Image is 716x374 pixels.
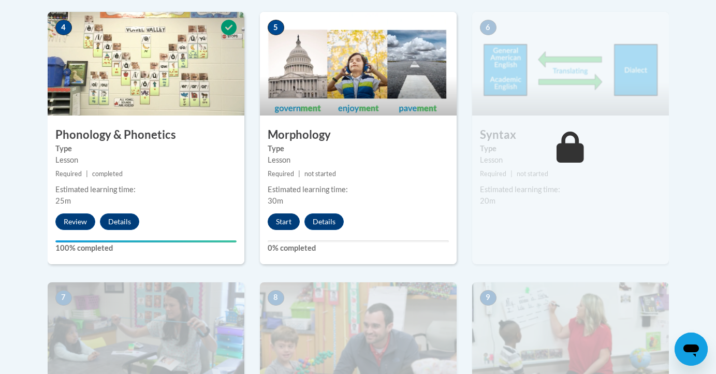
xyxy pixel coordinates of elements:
label: Type [480,143,661,154]
div: Estimated learning time: [55,184,237,195]
span: Required [55,170,82,178]
span: 20m [480,196,495,205]
img: Course Image [472,12,669,116]
span: 7 [55,290,72,306]
label: 100% completed [55,242,237,254]
h3: Syntax [472,127,669,143]
span: | [298,170,300,178]
span: not started [304,170,336,178]
div: Estimated learning time: [480,184,661,195]
h3: Phonology & Phonetics [48,127,244,143]
button: Details [100,213,139,230]
button: Details [304,213,344,230]
span: 6 [480,20,496,35]
span: | [510,170,513,178]
span: | [86,170,88,178]
div: Lesson [480,154,661,166]
label: 0% completed [268,242,449,254]
span: completed [92,170,123,178]
span: not started [517,170,548,178]
div: Lesson [55,154,237,166]
div: Your progress [55,240,237,242]
label: Type [55,143,237,154]
button: Review [55,213,95,230]
span: 30m [268,196,283,205]
span: Required [268,170,294,178]
span: 25m [55,196,71,205]
span: 5 [268,20,284,35]
h3: Morphology [260,127,457,143]
span: Required [480,170,506,178]
span: 9 [480,290,496,306]
button: Start [268,213,300,230]
label: Type [268,143,449,154]
iframe: Button to launch messaging window [675,333,708,366]
div: Estimated learning time: [268,184,449,195]
span: 8 [268,290,284,306]
span: 4 [55,20,72,35]
div: Lesson [268,154,449,166]
img: Course Image [260,12,457,116]
img: Course Image [48,12,244,116]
